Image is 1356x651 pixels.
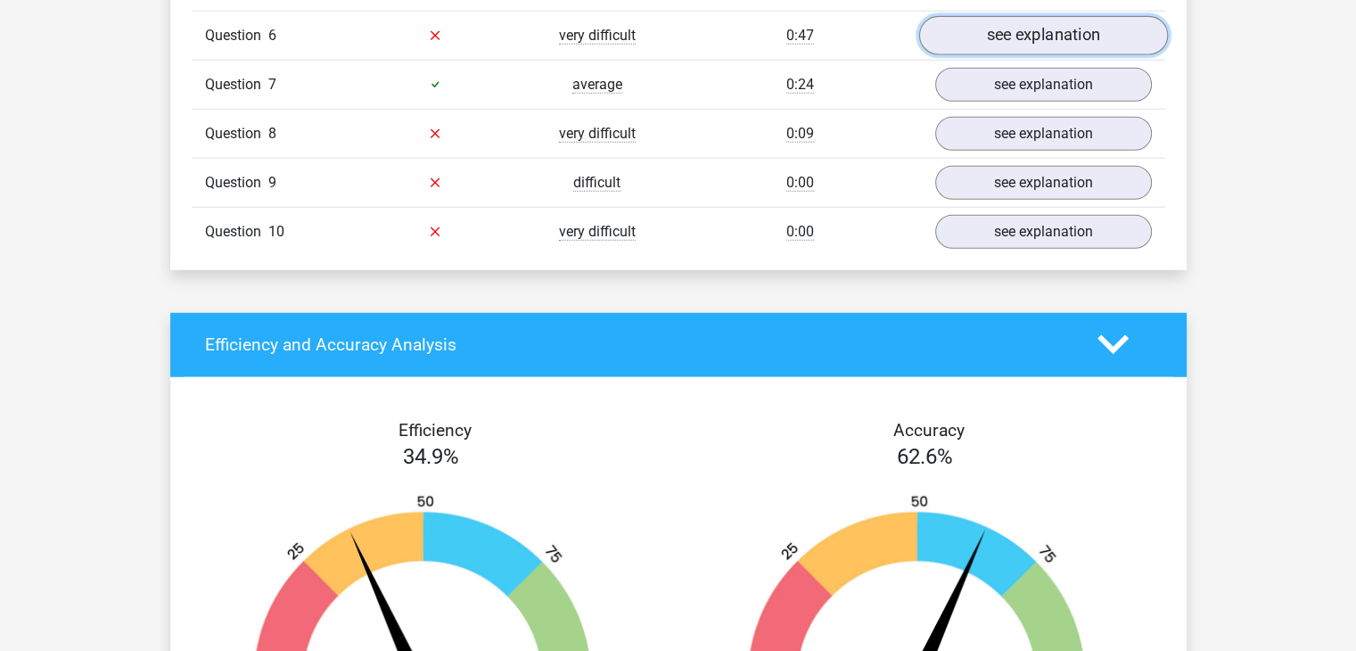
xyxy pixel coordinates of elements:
span: 10 [268,223,284,240]
h4: Efficiency [205,420,665,441]
a: see explanation [918,16,1167,55]
span: 7 [268,76,276,93]
a: see explanation [935,215,1152,249]
span: 9 [268,174,276,191]
span: 0:00 [786,223,814,241]
span: Question [205,172,268,194]
span: 0:47 [786,27,814,45]
span: very difficult [559,125,636,143]
span: Question [205,123,268,144]
span: 6 [268,27,276,44]
span: Question [205,25,268,46]
span: 0:09 [786,125,814,143]
span: Question [205,221,268,243]
a: see explanation [935,166,1152,200]
span: 62.6% [897,444,953,469]
span: average [572,76,622,94]
span: Question [205,74,268,95]
a: see explanation [935,117,1152,151]
h4: Accuracy [699,420,1159,441]
a: see explanation [935,68,1152,102]
span: 0:24 [786,76,814,94]
span: 0:00 [786,174,814,192]
h4: Efficiency and Accuracy Analysis [205,334,1071,355]
span: 34.9% [403,444,459,469]
span: 8 [268,125,276,142]
span: difficult [573,174,620,192]
span: very difficult [559,223,636,241]
span: very difficult [559,27,636,45]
